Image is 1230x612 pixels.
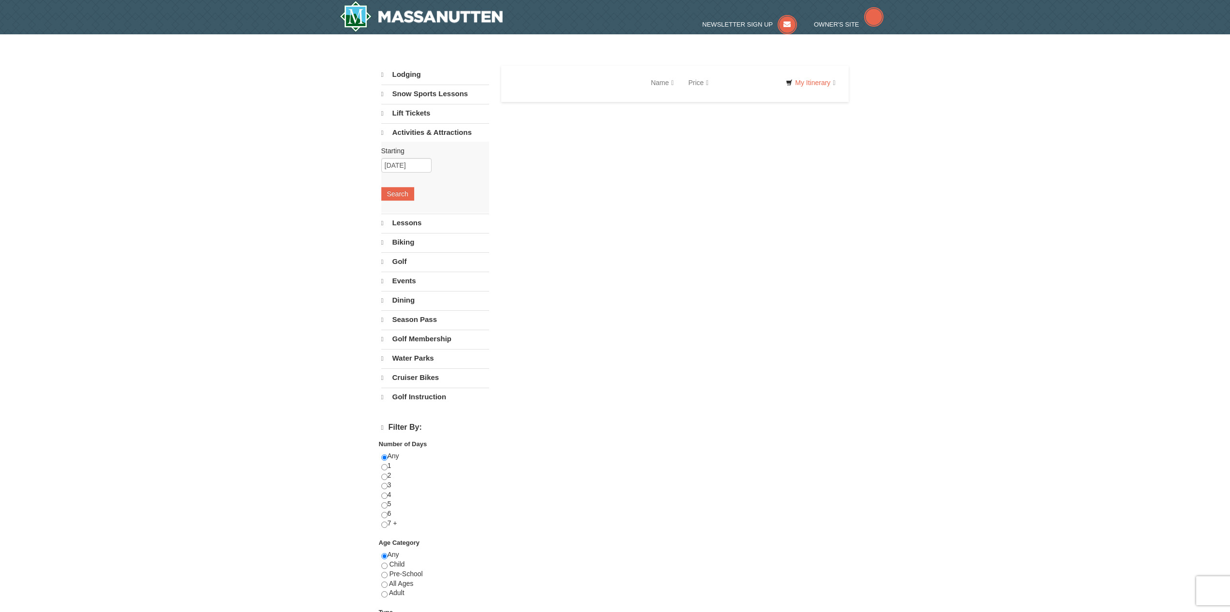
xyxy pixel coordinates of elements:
a: Lodging [381,66,489,84]
a: Price [681,73,716,92]
span: All Ages [389,580,414,587]
a: Cruiser Bikes [381,368,489,387]
a: Events [381,272,489,290]
span: Owner's Site [814,21,859,28]
a: Water Parks [381,349,489,367]
button: Search [381,187,414,201]
a: Newsletter Sign Up [702,21,797,28]
a: Biking [381,233,489,251]
div: Any 1 2 3 4 5 6 7 + [381,452,489,538]
a: Owner's Site [814,21,883,28]
a: Golf Membership [381,330,489,348]
span: Pre-School [389,570,422,578]
a: Name [644,73,681,92]
strong: Age Category [379,539,420,546]
div: Any [381,550,489,608]
a: Snow Sports Lessons [381,85,489,103]
span: Adult [389,589,405,597]
a: Activities & Attractions [381,123,489,142]
strong: Number of Days [379,440,427,448]
a: Massanutten Resort [340,1,503,32]
span: Child [389,560,405,568]
a: Season Pass [381,310,489,329]
a: Lessons [381,214,489,232]
a: Lift Tickets [381,104,489,122]
h4: Filter By: [381,423,489,432]
img: Massanutten Resort Logo [340,1,503,32]
span: Newsletter Sign Up [702,21,773,28]
a: Golf Instruction [381,388,489,406]
a: Golf [381,252,489,271]
a: My Itinerary [780,75,841,90]
a: Dining [381,291,489,309]
label: Starting [381,146,482,156]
